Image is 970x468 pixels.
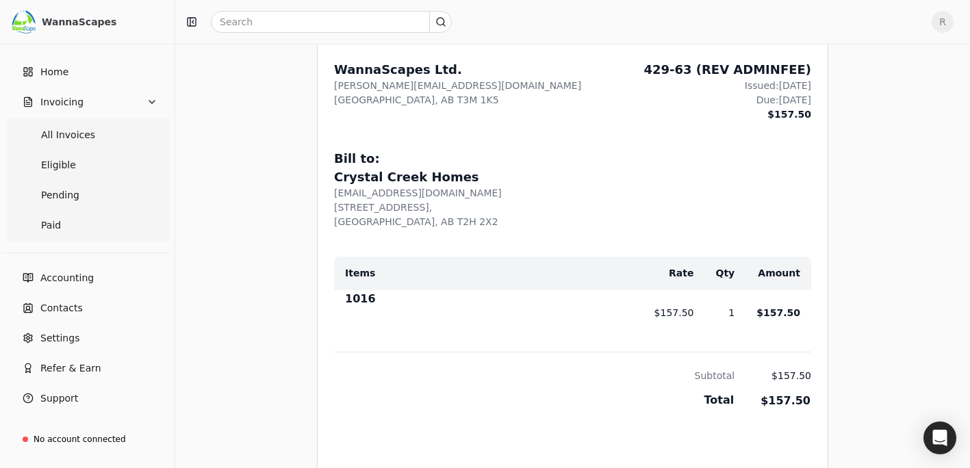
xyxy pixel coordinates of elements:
th: Total [334,383,735,411]
span: Refer & Earn [40,361,101,376]
div: Open Intercom Messenger [923,421,956,454]
a: Accounting [5,264,169,291]
div: WannaScapes [42,15,163,29]
a: Pending [8,181,166,209]
span: Eligible [41,158,76,172]
a: Eligible [8,151,166,179]
button: Refer & Earn [5,354,169,382]
div: Due: [DATE] [643,93,811,107]
a: All Invoices [8,121,166,148]
span: Support [40,391,78,406]
td: 1 [694,290,735,335]
th: Subtotal [334,352,735,383]
button: Support [5,385,169,412]
span: All Invoices [41,128,95,142]
div: Bill to: [334,149,811,168]
div: $157.50 [643,107,811,122]
div: Crystal Creek Homes [334,168,811,186]
div: 429-63 (REV ADMINFEE) [643,60,811,79]
th: Items [334,257,633,290]
button: R [932,11,954,33]
span: Paid [41,218,61,233]
span: Home [40,65,68,79]
th: Rate [633,257,694,290]
td: $157.50 [633,290,694,335]
div: WannaScapes Ltd. [334,60,581,79]
div: 1016 [345,291,633,313]
div: [GEOGRAPHIC_DATA], AB T2H 2X2 [334,215,811,229]
a: Contacts [5,294,169,322]
div: [EMAIL_ADDRESS][DOMAIN_NAME] [334,186,811,200]
span: Contacts [40,301,83,315]
td: $157.50 [735,352,811,383]
div: Issued: [DATE] [643,79,811,93]
span: Invoicing [40,95,84,109]
span: Pending [41,188,79,203]
div: No account connected [34,433,126,445]
a: Settings [5,324,169,352]
a: Paid [8,211,166,239]
a: No account connected [5,427,169,452]
div: [STREET_ADDRESS], [334,200,811,215]
input: Search [211,11,452,33]
th: Qty [694,257,735,290]
td: $157.50 [735,290,811,335]
img: c78f061d-795f-4796-8eaa-878e83f7b9c5.png [12,10,36,34]
th: Amount [735,257,811,290]
div: [GEOGRAPHIC_DATA], AB T3M 1K5 [334,93,581,107]
div: [PERSON_NAME][EMAIL_ADDRESS][DOMAIN_NAME] [334,79,581,93]
a: Home [5,58,169,86]
td: $157.50 [735,383,811,411]
button: Invoicing [5,88,169,116]
span: Accounting [40,271,94,285]
span: Settings [40,331,79,346]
